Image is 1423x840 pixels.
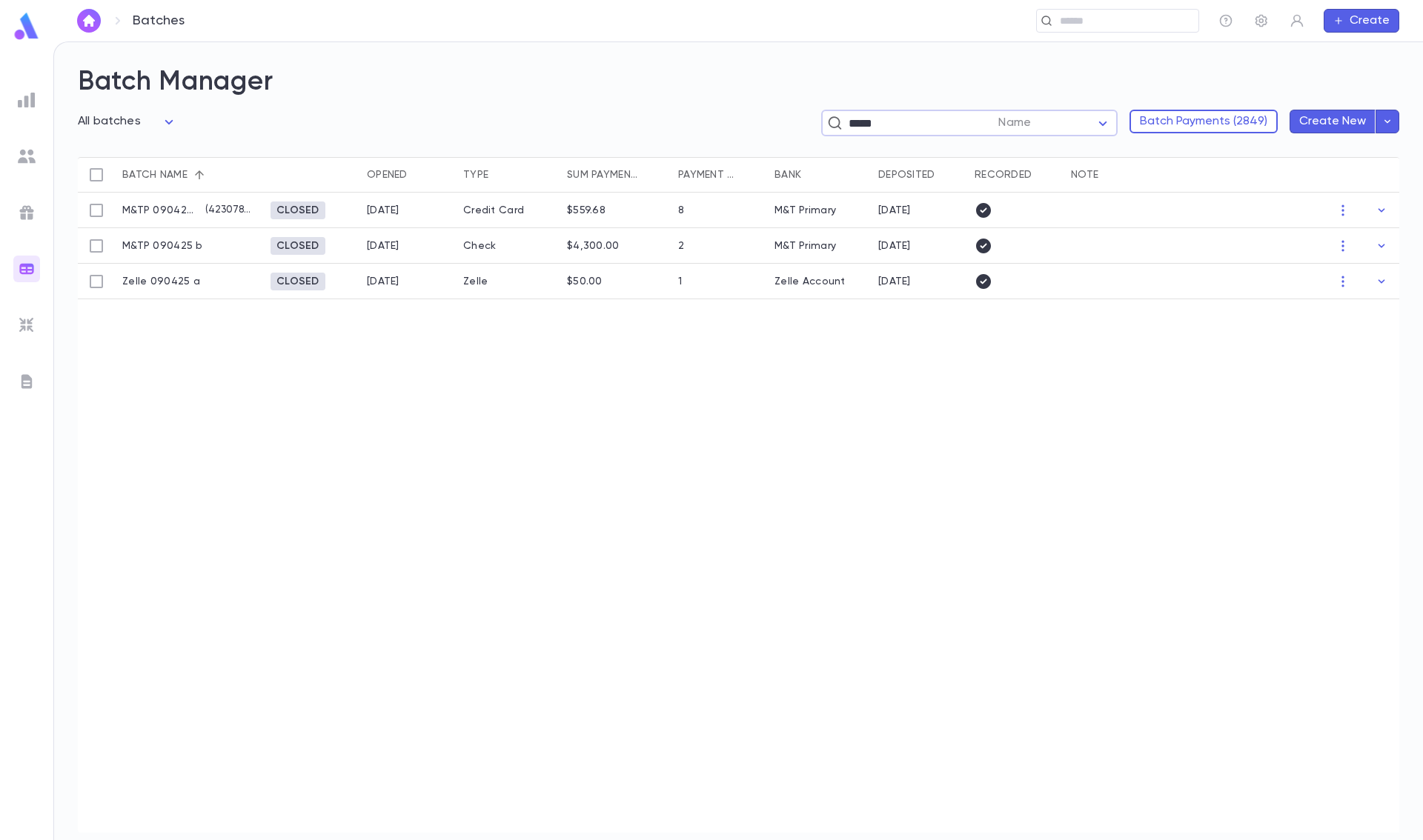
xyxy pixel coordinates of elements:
img: students_grey.60c7aba0da46da39d6d829b817ac14fc.svg [18,147,36,165]
img: reports_grey.c525e4749d1bce6a11f5fe2a8de1b229.svg [18,91,36,109]
div: Type [456,157,560,193]
div: Batch name [115,157,263,193]
button: Sort [801,163,825,187]
div: Deposited [871,157,967,193]
img: batches_gradient.0a22e14384a92aa4cd678275c0c39cc4.svg [18,260,36,278]
p: ( 42307826 ) [199,203,256,218]
div: Opened [367,157,408,193]
div: Name [998,112,1112,135]
div: $559.68 [567,204,606,216]
img: imports_grey.530a8a0e642e233f2baf0ef88e8c9fcb.svg [18,316,36,334]
button: Sort [1032,163,1055,187]
div: Opened [359,157,456,193]
div: Sum payments [560,157,671,193]
button: Create [1324,9,1399,33]
span: Closed [271,240,325,252]
button: Create New [1290,110,1376,133]
div: 9/4/2025 [367,240,399,252]
span: Name [998,117,1031,129]
div: Sum payments [567,157,640,193]
img: logo [12,12,42,41]
button: Batch Payments (2849) [1130,110,1278,133]
div: Closed 9/4/2025 [271,273,325,290]
span: Closed [271,276,325,287]
div: Deposited [878,157,935,193]
div: Payment qty [671,157,767,193]
p: M&TP 090425 b [122,240,203,252]
div: All batches [78,110,178,133]
div: Check [456,228,560,264]
button: Sort [408,163,431,187]
button: Sort [1098,163,1122,187]
p: Batches [133,13,185,29]
div: Recorded [975,157,1032,193]
div: 2 [678,240,684,252]
button: Sort [640,163,663,187]
button: Sort [736,163,760,187]
div: $4,300.00 [567,240,620,252]
div: Note [1071,157,1098,193]
div: Closed 9/15/2025 [271,237,325,255]
button: Sort [935,163,959,187]
div: 9/4/2025 [367,276,399,287]
div: Batch name [122,157,188,193]
div: 1 [678,276,682,287]
div: Zelle Account [774,276,846,287]
img: letters_grey.7941b92b52307dd3b8a917253454ce1c.svg [18,373,36,390]
div: 9/4/2025 [878,240,911,252]
img: campaigns_grey.99e729a5f7ee94e3726e6486bddda8f1.svg [18,204,36,221]
button: Sort [188,163,211,187]
div: 9/4/2025 [878,276,911,287]
div: Payment qty [678,157,736,193]
img: home_white.a664292cf8c1dea59945f0da9f25487c.svg [80,15,98,27]
div: Note [1064,157,1212,193]
div: 9/4/2025 [367,204,399,216]
div: 9/11/2025 [878,204,911,216]
div: M&T Primary [774,204,836,216]
div: $50.00 [567,276,603,287]
div: Recorded [967,157,1064,193]
div: Zelle [456,264,560,299]
h2: Batch Manager [78,66,1399,99]
button: Sort [488,163,512,187]
div: Bank [774,157,801,193]
div: 8 [678,204,684,216]
p: M&TP 090425 a [122,204,199,216]
span: All batches [78,116,141,127]
div: Credit Card [456,193,560,228]
div: Bank [767,157,871,193]
div: Closed 9/11/2025 [271,201,325,219]
div: Type [463,157,488,193]
div: M&T Primary [774,240,836,252]
span: Closed [271,204,325,216]
p: Zelle 090425 a [122,276,200,287]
